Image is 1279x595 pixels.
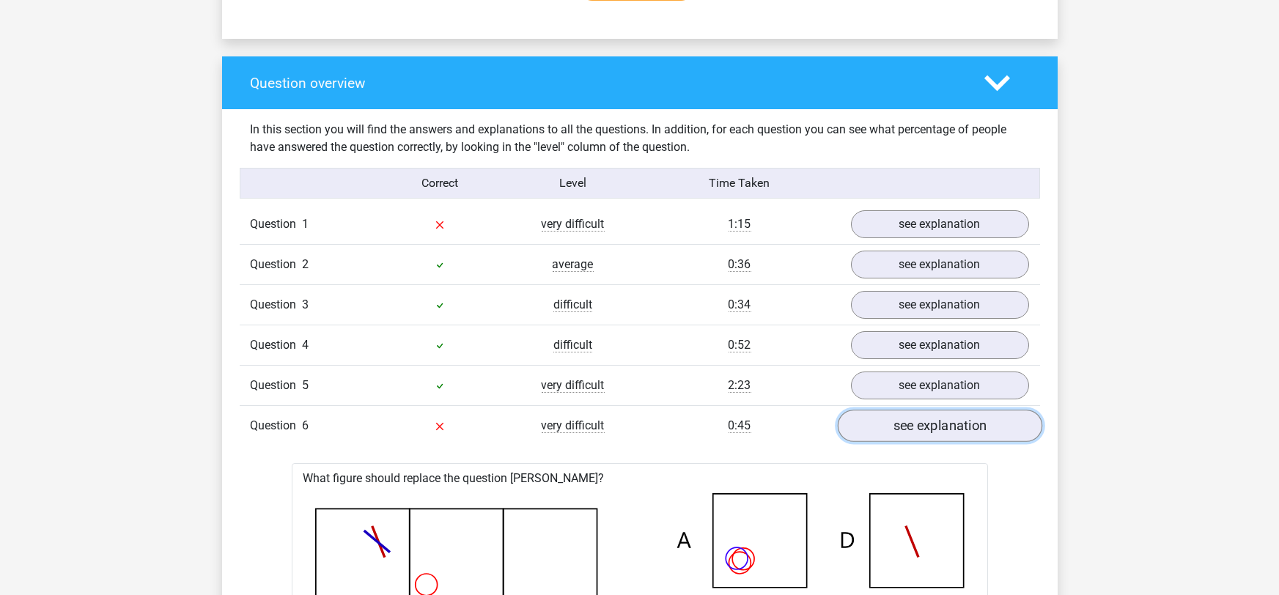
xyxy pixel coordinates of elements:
[303,297,309,311] span: 3
[373,174,506,192] div: Correct
[251,296,303,314] span: Question
[729,297,751,312] span: 0:34
[851,331,1029,359] a: see explanation
[251,75,962,92] h4: Question overview
[251,417,303,435] span: Question
[506,174,640,192] div: Level
[553,257,594,272] span: average
[837,410,1042,442] a: see explanation
[729,338,751,352] span: 0:52
[303,338,309,352] span: 4
[542,217,605,232] span: very difficult
[303,418,309,432] span: 6
[729,378,751,393] span: 2:23
[542,418,605,433] span: very difficult
[251,377,303,394] span: Question
[851,251,1029,278] a: see explanation
[729,418,751,433] span: 0:45
[851,291,1029,319] a: see explanation
[851,372,1029,399] a: see explanation
[303,378,309,392] span: 5
[251,215,303,233] span: Question
[553,338,592,352] span: difficult
[240,121,1040,156] div: In this section you will find the answers and explanations to all the questions. In addition, for...
[639,174,839,192] div: Time Taken
[251,256,303,273] span: Question
[851,210,1029,238] a: see explanation
[729,217,751,232] span: 1:15
[542,378,605,393] span: very difficult
[303,257,309,271] span: 2
[553,297,592,312] span: difficult
[303,217,309,231] span: 1
[729,257,751,272] span: 0:36
[251,336,303,354] span: Question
